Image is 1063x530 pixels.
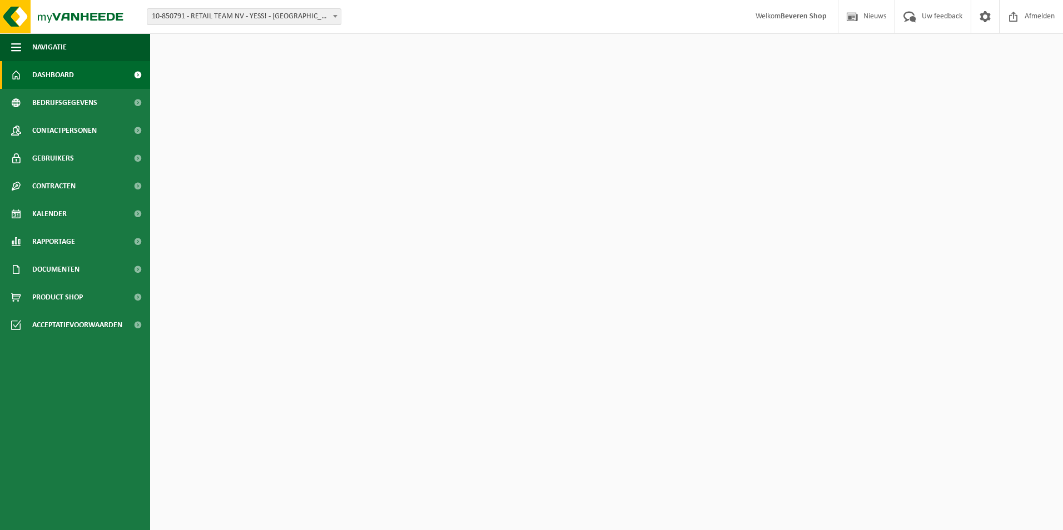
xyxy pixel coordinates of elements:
[32,61,74,89] span: Dashboard
[32,117,97,144] span: Contactpersonen
[147,9,341,24] span: 10-850791 - RETAIL TEAM NV - YESS! - BEVEREN-WAAS
[32,200,67,228] span: Kalender
[32,144,74,172] span: Gebruikers
[32,89,97,117] span: Bedrijfsgegevens
[781,12,827,21] strong: Beveren Shop
[32,311,122,339] span: Acceptatievoorwaarden
[32,283,83,311] span: Product Shop
[147,8,341,25] span: 10-850791 - RETAIL TEAM NV - YESS! - BEVEREN-WAAS
[32,172,76,200] span: Contracten
[32,228,75,256] span: Rapportage
[32,256,80,283] span: Documenten
[32,33,67,61] span: Navigatie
